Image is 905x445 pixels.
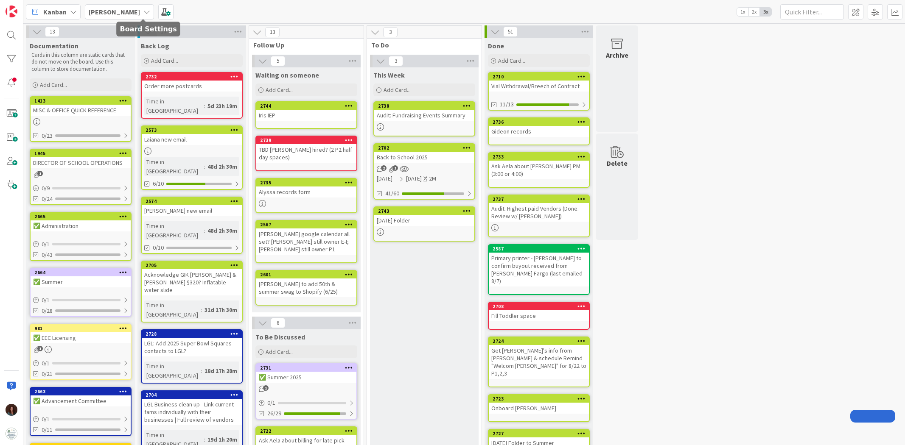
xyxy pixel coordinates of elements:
[37,171,43,176] span: 1
[489,81,589,92] div: Vial Withdrawal/Breech of Contract
[255,220,357,263] a: 2567[PERSON_NAME] google calendar all set? [PERSON_NAME] still owner E-I; [PERSON_NAME] still own...
[30,387,132,436] a: 2663✅ Advancement Committee0/10/11
[489,430,589,437] div: 2727
[263,385,269,391] span: 1
[488,195,590,237] a: 2737Audit: Highest paid Vendors (Done. Review w/ [PERSON_NAME])
[489,195,589,203] div: 2737
[141,72,243,119] a: 2732Order more postcardsTime in [GEOGRAPHIC_DATA]:5d 23h 19m
[267,409,281,418] span: 26/29
[40,81,67,89] span: Add Card...
[151,57,178,64] span: Add Card...
[378,145,474,151] div: 2702
[42,359,50,368] span: 0 / 1
[45,27,59,37] span: 13
[256,278,356,297] div: [PERSON_NAME] to add 50th & summer swag to Shopify (6/25)
[142,338,242,356] div: LGL: Add 2025 Super Bowl Squares contacts to LGL?
[489,153,589,161] div: 2733
[378,103,474,109] div: 2738
[42,195,53,203] span: 0/24
[256,221,356,255] div: 2567[PERSON_NAME] google calendar all set? [PERSON_NAME] still owner E-I; [PERSON_NAME] still own...
[205,226,239,235] div: 48d 2h 30m
[205,101,239,111] div: 5d 23h 19m
[488,337,590,387] a: 2724Get [PERSON_NAME]'s info from [PERSON_NAME] & schedule Remind "Welcom [PERSON_NAME]" for 8/22...
[260,103,356,109] div: 2744
[43,7,67,17] span: Kanban
[374,102,474,121] div: 2738Audit: Fundraising Events Summary
[31,97,131,116] div: 1413MISC & OFFICE QUICK REFERENCE
[260,365,356,371] div: 2731
[142,261,242,269] div: 2705
[146,127,242,133] div: 2573
[389,56,403,66] span: 3
[377,174,392,183] span: [DATE]
[31,295,131,306] div: 0/1
[153,179,164,188] span: 6/10
[429,174,436,183] div: 2M
[374,144,474,163] div: 2702Back to School 2025
[31,332,131,343] div: ✅ EEC Licensing
[373,101,475,136] a: 2738Audit: Fundraising Events Summary
[30,42,78,50] span: Documentation
[271,56,285,66] span: 5
[489,395,589,403] div: 2723
[489,303,589,310] div: 2708
[256,186,356,197] div: Alyssa records form
[255,333,305,341] span: To Be Discussed
[488,117,590,145] a: 2736Gideon records
[498,57,525,64] span: Add Card...
[737,8,748,16] span: 1x
[489,245,589,286] div: 2587Primary printer - [PERSON_NAME] to confirm buyout received from [PERSON_NAME] Fargo (last ema...
[493,396,589,402] div: 2723
[260,180,356,186] div: 2735
[256,271,356,278] div: 2601
[253,41,353,49] span: Follow Up
[256,179,356,186] div: 2735
[256,179,356,197] div: 2735Alyssa records form
[146,262,242,268] div: 2705
[256,228,356,255] div: [PERSON_NAME] google calendar all set? [PERSON_NAME] still owner E-I; [PERSON_NAME] still owner P1
[489,73,589,81] div: 2710
[260,272,356,278] div: 2601
[31,220,131,231] div: ✅ Administration
[31,150,131,157] div: 1945
[142,81,242,92] div: Order more postcards
[142,73,242,92] div: 2732Order more postcards
[256,271,356,297] div: 2601[PERSON_NAME] to add 50th & summer swag to Shopify (6/25)
[146,198,242,204] div: 2574
[488,394,590,422] a: 2723Onboard [PERSON_NAME]
[30,324,132,380] a: 981✅ EEC Licensing0/10/21
[142,205,242,216] div: [PERSON_NAME] new email
[378,208,474,214] div: 2743
[142,197,242,205] div: 2574
[373,71,405,79] span: This Week
[493,303,589,309] div: 2708
[503,27,518,37] span: 51
[256,110,356,121] div: Iris IEP
[42,306,53,315] span: 0/28
[31,157,131,168] div: DIRECTOR OF SCHOOL OPERATIONS
[256,364,356,372] div: 2731
[493,196,589,202] div: 2737
[42,426,53,434] span: 0/11
[489,310,589,321] div: Fill Toddler space
[6,6,17,17] img: Visit kanbanzone.com
[489,73,589,92] div: 2710Vial Withdrawal/Breech of Contract
[488,152,590,188] a: 2733Ask Aela about [PERSON_NAME] PM (3:00 or 4:00)
[489,126,589,137] div: Gideon records
[607,158,628,168] div: Delete
[256,364,356,383] div: 2731✅ Summer 2025
[489,195,589,222] div: 2737Audit: Highest paid Vendors (Done. Review w/ [PERSON_NAME])
[141,261,243,323] a: 2705Acknowledge GIK [PERSON_NAME] & [PERSON_NAME] $320? Inflatable water slideTime in [GEOGRAPHIC...
[142,330,242,356] div: 2728LGL: Add 2025 Super Bowl Squares contacts to LGL?
[31,183,131,194] div: 0/9
[374,102,474,110] div: 2738
[34,325,131,331] div: 981
[256,221,356,228] div: 2567
[493,74,589,80] div: 2710
[266,86,293,94] span: Add Card...
[260,137,356,143] div: 2739
[146,331,242,337] div: 2728
[31,388,131,406] div: 2663✅ Advancement Committee
[381,165,387,171] span: 2
[500,100,514,109] span: 11/13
